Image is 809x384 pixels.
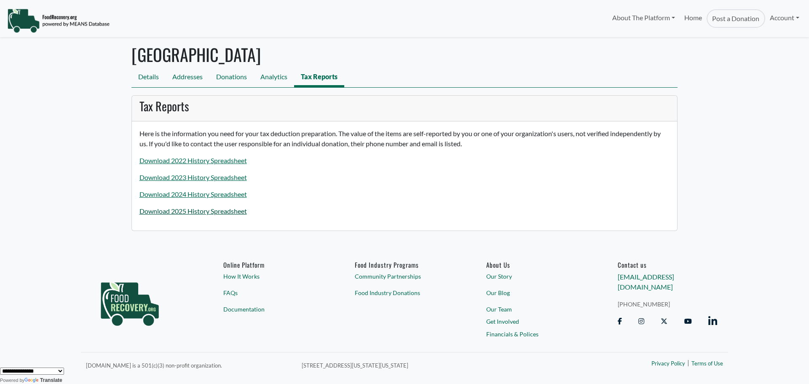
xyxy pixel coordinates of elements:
[302,360,561,370] p: [STREET_ADDRESS][US_STATE][US_STATE]
[7,8,110,33] img: NavigationLogo_FoodRecovery-91c16205cd0af1ed486a0f1a7774a6544ea792ac00100771e7dd3ec7c0e58e41.png
[92,261,168,341] img: food_recovery_green_logo-76242d7a27de7ed26b67be613a865d9c9037ba317089b267e0515145e5e51427.png
[139,207,247,215] a: Download 2025 History Spreadsheet
[765,9,804,26] a: Account
[651,360,685,368] a: Privacy Policy
[618,261,717,269] h6: Contact us
[707,9,765,28] a: Post a Donation
[223,305,323,314] a: Documentation
[209,68,254,87] a: Donations
[680,9,707,28] a: Home
[139,173,247,181] a: Download 2023 History Spreadsheet
[139,129,670,149] p: Here is the information you need for your tax deduction preparation. The value of the items are s...
[139,190,247,198] a: Download 2024 History Spreadsheet
[486,261,586,269] a: About Us
[24,377,62,383] a: Translate
[691,360,723,368] a: Terms of Use
[355,272,454,281] a: Community Partnerships
[294,68,344,87] a: Tax Reports
[24,378,40,384] img: Google Translate
[139,156,247,164] a: Download 2022 History Spreadsheet
[607,9,679,26] a: About The Platform
[618,273,674,291] a: [EMAIL_ADDRESS][DOMAIN_NAME]
[486,317,586,326] a: Get Involved
[86,360,292,370] p: [DOMAIN_NAME] is a 501(c)(3) non-profit organization.
[131,68,166,87] a: Details
[486,272,586,281] a: Our Story
[618,300,717,309] a: [PHONE_NUMBER]
[355,261,454,269] h6: Food Industry Programs
[139,99,670,113] h3: Tax Reports
[486,330,586,338] a: Financials & Polices
[223,261,323,269] h6: Online Platform
[254,68,294,87] a: Analytics
[355,288,454,297] a: Food Industry Donations
[166,68,209,87] a: Addresses
[486,288,586,297] a: Our Blog
[131,44,678,64] h1: [GEOGRAPHIC_DATA]
[223,288,323,297] a: FAQs
[223,272,323,281] a: How It Works
[687,358,689,368] span: |
[486,305,586,314] a: Our Team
